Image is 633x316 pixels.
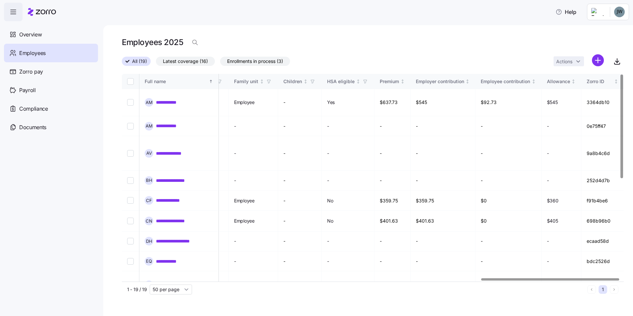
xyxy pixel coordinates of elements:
[127,99,134,106] input: Select record 1
[146,151,152,155] span: A V
[374,211,411,231] td: $401.63
[374,89,411,116] td: $637.73
[556,59,572,64] span: Actions
[475,136,542,171] td: -
[327,123,329,130] span: -
[4,25,98,44] a: Overview
[327,150,329,157] span: -
[122,37,183,47] h1: Employees 2025
[234,99,255,106] span: Employee
[542,74,582,89] th: AllowanceNot sorted
[145,78,208,85] div: Full name
[554,56,584,66] button: Actions
[4,118,98,136] a: Documents
[374,271,411,299] td: $486.19
[581,271,624,299] td: 3a6c5fa6
[475,190,542,211] td: $0
[581,74,624,89] th: Zorro IDNot sorted
[327,99,335,106] span: Yes
[19,105,48,113] span: Compliance
[465,79,470,84] div: Not sorted
[599,285,607,294] button: 1
[278,251,322,271] td: -
[475,89,542,116] td: $92.73
[380,78,399,85] div: Premium
[327,78,355,85] div: HSA eligible
[4,99,98,118] a: Compliance
[587,285,596,294] button: Previous page
[547,123,549,130] span: -
[581,251,624,271] td: bdc2526d
[581,232,624,251] td: ecaad58d
[278,116,322,136] td: -
[260,79,264,84] div: Not sorted
[278,232,322,251] td: -
[327,218,333,224] span: No
[581,171,624,190] td: 252d4d7b
[411,251,476,271] td: -
[411,271,476,299] td: $415
[374,116,411,136] td: -
[547,218,558,224] span: $405
[234,78,258,85] div: Family unit
[278,89,322,116] td: -
[234,197,255,204] span: Employee
[146,239,152,243] span: D H
[475,271,542,299] td: $71.19
[19,68,43,76] span: Zorro pay
[581,89,624,116] td: 3364db10
[411,232,476,251] td: -
[374,171,411,190] td: -
[581,116,624,136] td: 0e75ff47
[592,54,604,66] svg: add icon
[229,74,278,89] th: Family unitNot sorted
[547,238,549,244] span: -
[4,62,98,81] a: Zorro pay
[547,177,549,184] span: -
[400,79,405,84] div: Not sorted
[481,78,530,85] div: Employee contribution
[127,123,134,130] input: Select record 2
[475,251,542,271] td: -
[475,74,542,89] th: Employee contributionNot sorted
[327,197,333,204] span: No
[475,171,542,190] td: -
[374,251,411,271] td: -
[614,79,618,84] div: Not sorted
[587,78,613,85] div: Zorro ID
[127,78,134,85] input: Select all records
[591,8,605,16] img: Employer logo
[581,211,624,231] td: 698b96b0
[19,86,36,94] span: Payroll
[374,232,411,251] td: -
[547,150,549,157] span: -
[327,177,329,184] span: -
[139,74,219,89] th: Full nameSorted ascending
[411,89,476,116] td: $545
[146,124,153,128] span: A M
[127,177,134,184] input: Select record 4
[374,190,411,211] td: $359.75
[411,116,476,136] td: -
[411,74,476,89] th: Employer contributionNot sorted
[547,258,549,265] span: -
[322,74,374,89] th: HSA eligibleNot sorted
[327,258,329,265] span: -
[19,123,46,132] span: Documents
[411,171,476,190] td: -
[278,74,322,89] th: ChildrenNot sorted
[547,197,559,204] span: $360
[374,74,411,89] th: PremiumNot sorted
[146,219,152,223] span: C N
[4,44,98,62] a: Employees
[127,197,134,204] input: Select record 5
[303,79,308,84] div: Not sorted
[127,218,134,224] input: Select record 6
[327,238,329,244] span: -
[209,79,213,84] div: Sorted ascending
[278,190,322,211] td: -
[411,190,476,211] td: $359.75
[127,286,147,293] span: 1 - 19 / 19
[411,136,476,171] td: -
[571,79,576,84] div: Not sorted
